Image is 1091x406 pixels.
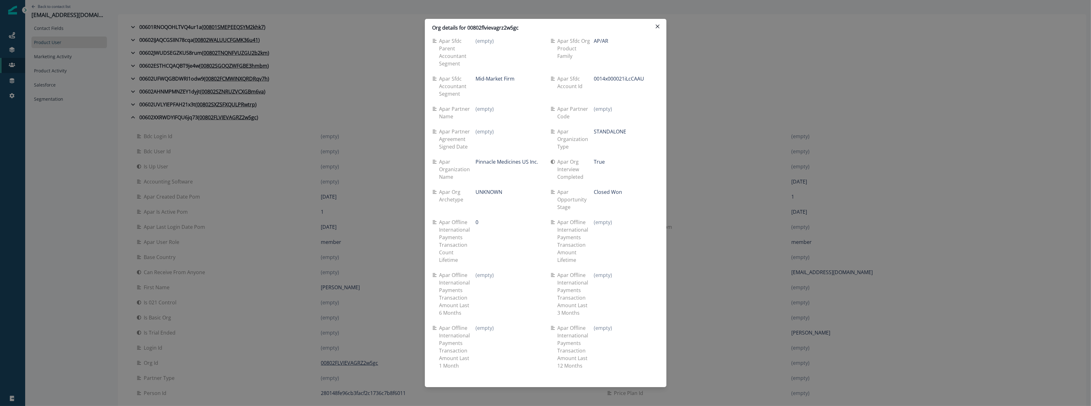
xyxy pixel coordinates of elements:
p: (empty) [594,324,612,332]
p: Pinnacle Medicines US Inc. [476,158,538,166]
button: Close [653,21,663,31]
p: Apar sfdc accountant segment [439,75,476,98]
p: (empty) [476,37,494,45]
p: Apar org interview completed [558,158,594,181]
p: Apar offline international payments transaction count lifetime [439,218,476,264]
p: Apar offline international payments transaction amount last 12 months [558,324,594,369]
p: (empty) [594,271,612,279]
p: Apar offline international payments transaction amount last 3 months [558,271,594,317]
p: AP/AR [594,37,608,45]
p: Org details for 00802flvievagrz2w5gc [432,24,519,31]
p: Apar sfdc parent accountant segment [439,37,476,67]
p: Apar offline international payments transaction amount last 6 months [439,271,476,317]
p: STANDALONE [594,128,626,135]
p: (empty) [476,324,494,332]
p: Apar sfdc org product family [558,37,594,60]
p: UNKNOWN [476,188,502,196]
p: (empty) [594,105,612,113]
p: Apar org archetype [439,188,476,203]
p: Mid-Market Firm [476,75,515,82]
p: (empty) [594,218,612,226]
p: (empty) [476,271,494,279]
p: Apar organization type [558,128,594,150]
p: (empty) [476,105,494,113]
p: 0 [476,218,478,226]
p: Apar organization name [439,158,476,181]
p: Apar offline international payments transaction amount lifetime [558,218,594,264]
p: Apar sfdc account id [558,75,594,90]
p: (empty) [476,128,494,135]
p: 0014x000021iLcCAAU [594,75,644,82]
p: Apar offline international payments transaction amount last 1 month [439,324,476,369]
p: Apar partner code [558,105,594,120]
p: Closed Won [594,188,622,196]
p: True [594,158,605,166]
p: Apar opportunity stage [558,188,594,211]
p: Apar partner name [439,105,476,120]
p: Apar partner agreement signed date [439,128,476,150]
